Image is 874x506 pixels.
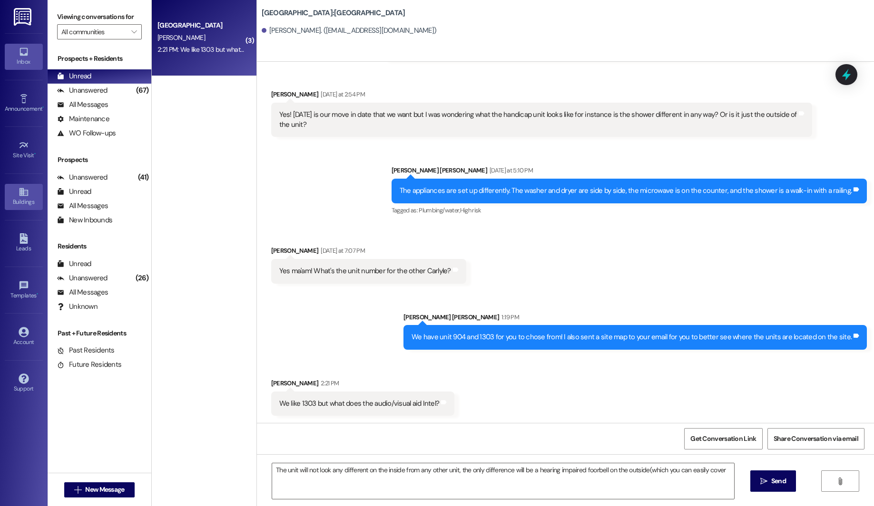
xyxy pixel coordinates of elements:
div: Past + Future Residents [48,328,151,338]
span: [PERSON_NAME] [157,33,205,42]
div: [GEOGRAPHIC_DATA] [157,20,246,30]
b: [GEOGRAPHIC_DATA]: [GEOGRAPHIC_DATA] [262,8,405,18]
button: New Message [64,482,135,497]
div: [DATE] at 7:07 PM [318,246,365,256]
div: Unknown [57,302,98,312]
a: Site Visit • [5,137,43,163]
div: Residents [48,241,151,251]
a: Support [5,371,43,396]
i:  [74,486,81,494]
div: Unanswered [57,273,108,283]
a: Inbox [5,44,43,69]
button: Send [750,470,796,492]
input: All communities [61,24,127,39]
span: • [42,104,44,111]
div: WO Follow-ups [57,128,116,138]
div: Tagged as: [392,203,867,217]
button: Share Conversation via email [767,428,864,449]
span: Share Conversation via email [774,434,858,444]
div: All Messages [57,287,108,297]
div: Future Residents [57,360,121,370]
div: [PERSON_NAME]. ([EMAIL_ADDRESS][DOMAIN_NAME]) [262,26,437,36]
div: Unread [57,71,91,81]
div: Unread [57,259,91,269]
div: [DATE] at 2:54 PM [318,89,365,99]
div: 1:19 PM [499,312,519,322]
div: [PERSON_NAME] [PERSON_NAME] [392,165,867,179]
div: Past Residents [57,345,115,355]
div: We like 1303 but what does the audio/visual aid Intel? [279,399,440,409]
i:  [760,477,767,485]
div: All Messages [57,201,108,211]
textarea: The unit will not look any different on the inside from any other unit, the only difference will ... [272,463,734,499]
a: Templates • [5,277,43,303]
a: Buildings [5,184,43,210]
div: [PERSON_NAME] [271,246,466,259]
div: New Inbounds [57,215,112,225]
span: • [37,291,38,297]
label: Viewing conversations for [57,10,142,24]
div: [PERSON_NAME] [PERSON_NAME] [403,312,867,325]
button: Get Conversation Link [684,428,762,449]
div: [PERSON_NAME] [271,89,813,103]
div: Maintenance [57,114,109,124]
span: • [34,151,36,157]
a: Account [5,324,43,350]
div: All Messages [57,100,108,110]
i:  [836,477,844,485]
i:  [131,28,137,36]
div: Prospects + Residents [48,54,151,64]
div: [PERSON_NAME] [271,378,455,391]
div: (67) [134,83,151,98]
div: [DATE] at 5:10 PM [487,165,533,175]
div: Unread [57,187,91,197]
a: Leads [5,230,43,256]
div: (26) [133,271,151,286]
div: The appliances are set up differently. The washer and dryer are side by side, the microwave is on... [400,186,852,196]
span: Plumbing/water , [419,206,460,214]
div: Prospects [48,155,151,165]
div: Yes ma'am! What's the unit number for the other Carlyle? [279,266,451,276]
span: High risk [460,206,481,214]
div: Unanswered [57,86,108,95]
div: (41) [136,170,151,185]
div: 2:21 PM: We like 1303 but what does the audio/visual aid Intel? [157,45,326,54]
div: Unanswered [57,172,108,182]
span: Get Conversation Link [690,434,756,444]
img: ResiDesk Logo [14,8,33,26]
span: Send [771,476,786,486]
div: 2:21 PM [318,378,339,388]
div: Yes! [DATE] is our move in date that we want but I was wondering what the handicap unit looks lik... [279,110,797,130]
div: We have unit 904 and 1303 for you to chose from! I also sent a site map to your email for you to ... [412,332,852,342]
span: New Message [85,485,124,495]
